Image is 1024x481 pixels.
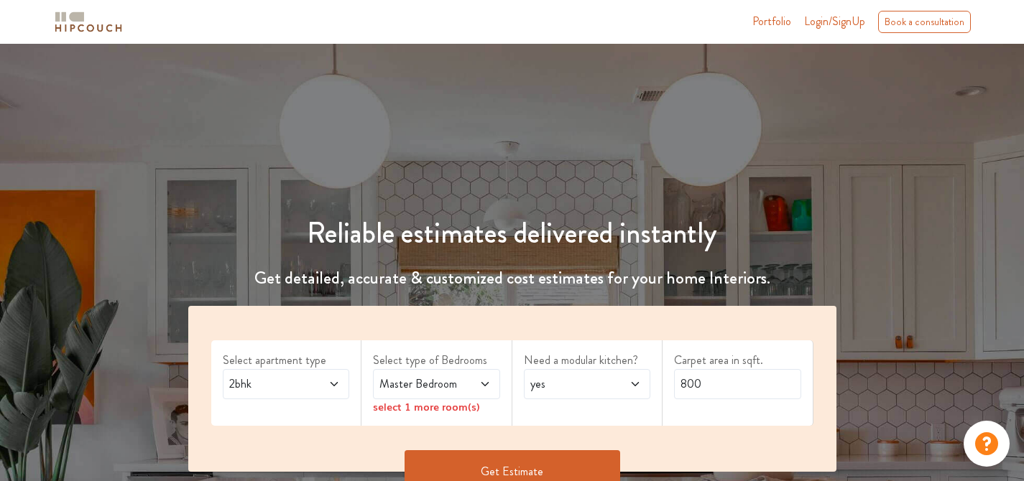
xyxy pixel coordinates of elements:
[226,375,312,393] span: 2bhk
[373,352,500,369] label: Select type of Bedrooms
[752,13,791,30] a: Portfolio
[674,352,801,369] label: Carpet area in sqft.
[527,375,613,393] span: yes
[674,369,801,399] input: Enter area sqft
[804,13,865,29] span: Login/SignUp
[52,6,124,38] span: logo-horizontal.svg
[180,216,845,251] h1: Reliable estimates delivered instantly
[373,399,500,414] div: select 1 more room(s)
[878,11,971,33] div: Book a consultation
[377,375,462,393] span: Master Bedroom
[223,352,350,369] label: Select apartment type
[52,9,124,34] img: logo-horizontal.svg
[180,268,845,289] h4: Get detailed, accurate & customized cost estimates for your home Interiors.
[524,352,651,369] label: Need a modular kitchen?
